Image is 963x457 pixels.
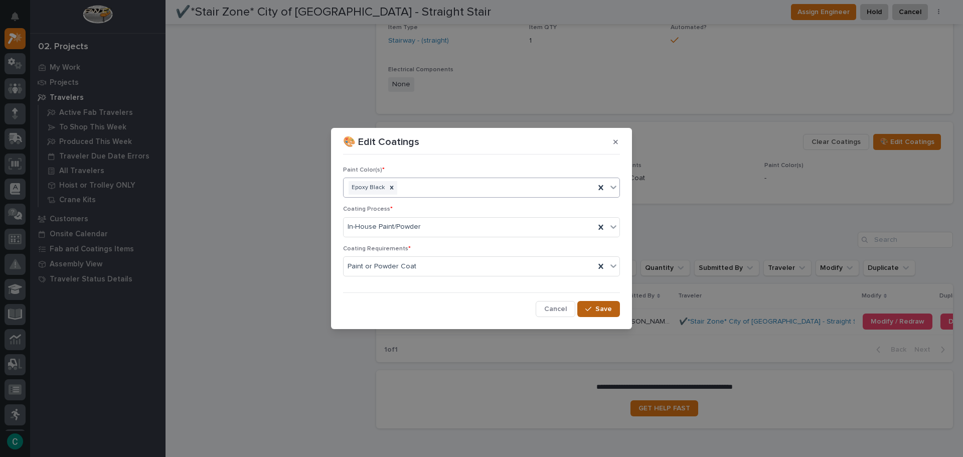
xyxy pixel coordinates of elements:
span: Paint or Powder Coat [348,261,416,272]
span: Coating Requirements [343,246,411,252]
span: Coating Process [343,206,393,212]
span: Save [595,304,612,314]
div: Epoxy Black [349,181,386,195]
p: 🎨 Edit Coatings [343,136,419,148]
span: Cancel [544,304,567,314]
button: Save [577,301,620,317]
span: In-House Paint/Powder [348,222,421,232]
button: Cancel [536,301,575,317]
span: Paint Color(s) [343,167,385,173]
